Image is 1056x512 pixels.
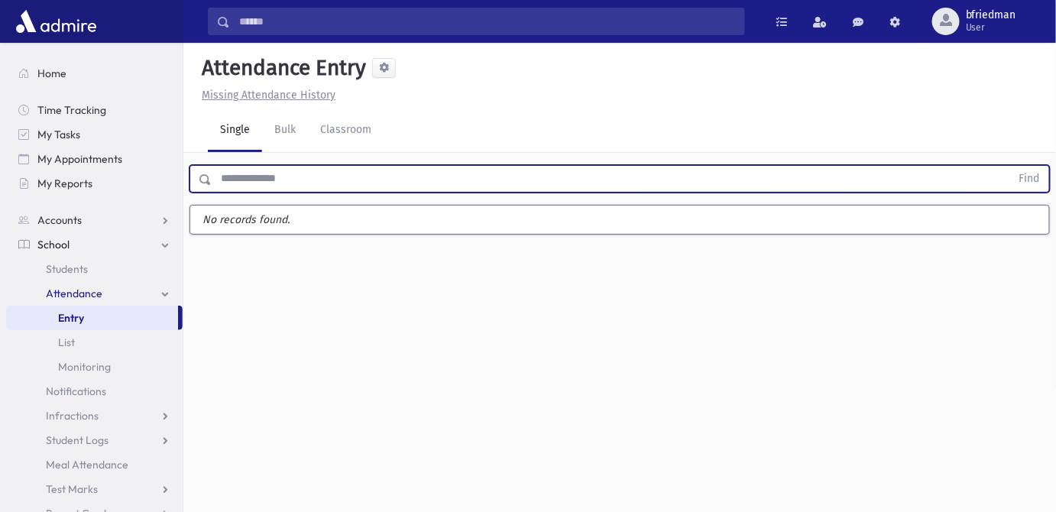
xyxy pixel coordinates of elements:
[6,452,183,477] a: Meal Attendance
[46,458,128,471] span: Meal Attendance
[6,232,183,257] a: School
[208,109,262,152] a: Single
[230,8,744,35] input: Search
[966,21,1016,34] span: User
[58,335,75,349] span: List
[6,403,183,428] a: Infractions
[196,89,335,102] a: Missing Attendance History
[6,355,183,379] a: Monitoring
[37,128,80,141] span: My Tasks
[46,409,99,423] span: Infractions
[190,206,1049,234] label: No records found.
[6,428,183,452] a: Student Logs
[58,360,111,374] span: Monitoring
[46,433,109,447] span: Student Logs
[37,177,92,190] span: My Reports
[262,109,308,152] a: Bulk
[6,122,183,147] a: My Tasks
[6,147,183,171] a: My Appointments
[46,482,98,496] span: Test Marks
[308,109,384,152] a: Classroom
[6,208,183,232] a: Accounts
[46,287,102,300] span: Attendance
[37,238,70,251] span: School
[6,98,183,122] a: Time Tracking
[6,257,183,281] a: Students
[1010,166,1049,192] button: Find
[202,89,335,102] u: Missing Attendance History
[46,384,106,398] span: Notifications
[58,311,84,325] span: Entry
[6,281,183,306] a: Attendance
[966,9,1016,21] span: bfriedman
[6,306,178,330] a: Entry
[6,330,183,355] a: List
[12,6,100,37] img: AdmirePro
[37,213,82,227] span: Accounts
[37,103,106,117] span: Time Tracking
[6,477,183,501] a: Test Marks
[6,61,183,86] a: Home
[37,152,122,166] span: My Appointments
[196,55,366,81] h5: Attendance Entry
[6,171,183,196] a: My Reports
[6,379,183,403] a: Notifications
[46,262,88,276] span: Students
[37,66,66,80] span: Home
